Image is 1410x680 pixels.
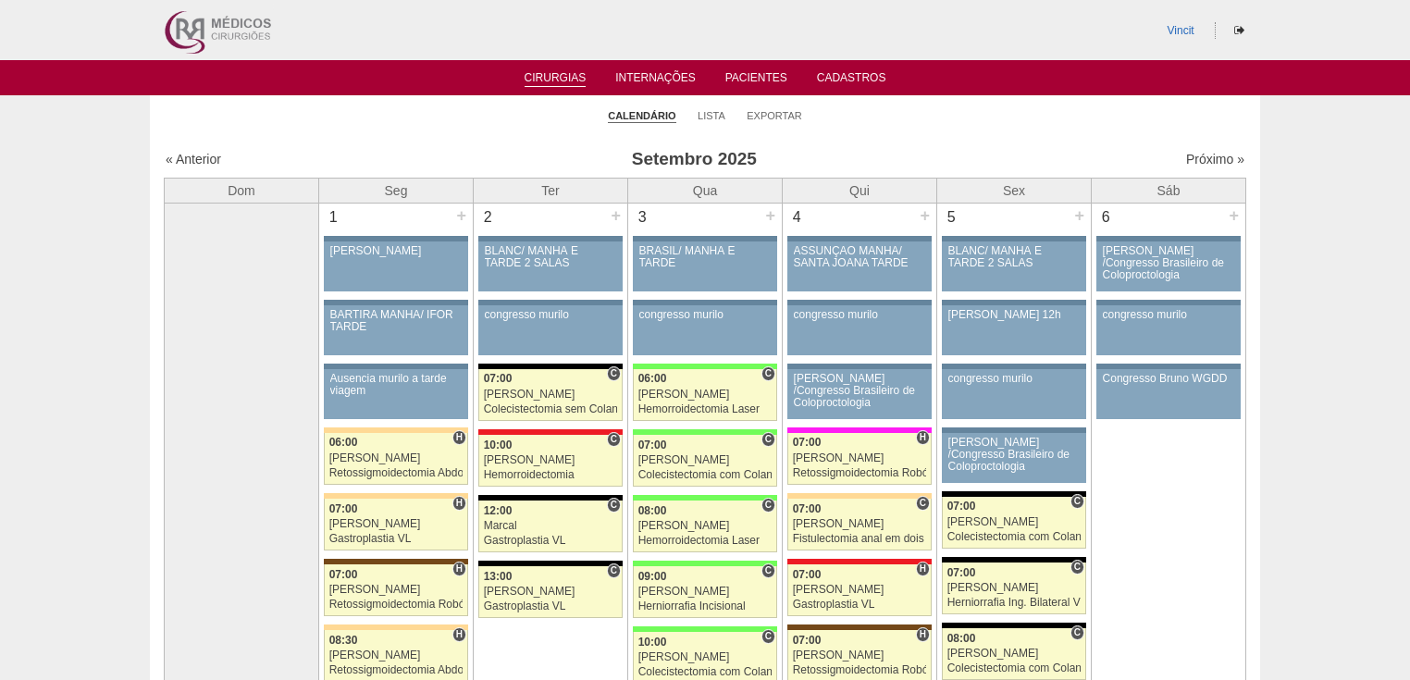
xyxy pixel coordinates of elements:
i: Sair [1234,25,1244,36]
a: Pacientes [725,71,787,90]
div: congresso murilo [1103,309,1235,321]
div: Gastroplastia VL [484,535,618,547]
span: Consultório [761,366,775,381]
span: Hospital [452,562,466,576]
div: Key: Santa Joana [324,559,468,564]
div: Key: Blanc [478,561,623,566]
div: + [453,204,469,228]
div: Key: Aviso [942,364,1086,369]
a: Exportar [747,109,802,122]
a: BLANC/ MANHÃ E TARDE 2 SALAS [942,241,1086,291]
div: Key: Aviso [1096,300,1241,305]
span: Consultório [607,563,621,578]
div: [PERSON_NAME] [638,520,773,532]
div: Hemorroidectomia Laser [638,403,773,415]
span: 07:00 [947,566,976,579]
span: Consultório [761,498,775,513]
a: BLANC/ MANHÃ E TARDE 2 SALAS [478,241,623,291]
div: [PERSON_NAME] /Congresso Brasileiro de Coloproctologia [794,373,926,410]
a: Cirurgias [525,71,587,87]
a: [PERSON_NAME] /Congresso Brasileiro de Coloproctologia [787,369,932,419]
span: 07:00 [484,372,513,385]
div: congresso murilo [794,309,926,321]
div: Colecistectomia com Colangiografia VL [947,662,1082,674]
div: Ausencia murilo a tarde viagem [330,373,463,397]
div: Key: Aviso [478,236,623,241]
a: BARTIRA MANHÃ/ IFOR TARDE [324,305,468,355]
span: Consultório [761,563,775,578]
div: Key: Pro Matre [787,427,932,433]
div: 2 [474,204,502,231]
div: [PERSON_NAME] [330,245,463,257]
div: [PERSON_NAME] [793,452,927,464]
div: Key: Blanc [478,495,623,501]
th: Qui [783,178,937,203]
div: Key: Aviso [787,236,932,241]
span: Consultório [607,366,621,381]
span: Hospital [916,627,930,642]
a: congresso murilo [942,369,1086,419]
div: + [762,204,778,228]
span: 07:00 [329,568,358,581]
span: Consultório [1070,625,1084,640]
div: BARTIRA MANHÃ/ IFOR TARDE [330,309,463,333]
div: Colecistectomia com Colangiografia VL [638,469,773,481]
a: Lista [698,109,725,122]
th: Seg [319,178,474,203]
div: Colecistectomia sem Colangiografia VL [484,403,618,415]
div: Retossigmoidectomia Abdominal VL [329,467,464,479]
th: Ter [474,178,628,203]
a: [PERSON_NAME] /Congresso Brasileiro de Coloproctologia [1096,241,1241,291]
span: 08:30 [329,634,358,647]
div: Key: Aviso [324,300,468,305]
div: [PERSON_NAME] [638,389,773,401]
div: BLANC/ MANHÃ E TARDE 2 SALAS [485,245,617,269]
div: Retossigmoidectomia Abdominal VL [329,664,464,676]
div: [PERSON_NAME] [638,454,773,466]
th: Qua [628,178,783,203]
span: 07:00 [793,634,822,647]
div: Gastroplastia VL [484,600,618,612]
div: [PERSON_NAME] /Congresso Brasileiro de Coloproctologia [948,437,1081,474]
span: Hospital [452,627,466,642]
div: Key: Aviso [942,236,1086,241]
div: Key: Brasil [633,561,777,566]
a: BRASIL/ MANHÃ E TARDE [633,241,777,291]
div: Key: Assunção [478,429,623,435]
a: Internações [615,71,696,90]
div: Key: Aviso [324,236,468,241]
div: Herniorrafia Ing. Bilateral VL [947,597,1082,609]
div: [PERSON_NAME] [947,648,1082,660]
a: C 10:00 [PERSON_NAME] Hemorroidectomia [478,435,623,487]
a: congresso murilo [633,305,777,355]
div: [PERSON_NAME] [638,586,773,598]
a: H 07:00 [PERSON_NAME] Gastroplastia VL [787,564,932,616]
div: Key: Blanc [478,364,623,369]
span: Consultório [1070,494,1084,509]
div: Retossigmoidectomia Robótica [793,664,927,676]
div: 6 [1092,204,1120,231]
div: Key: Aviso [1096,364,1241,369]
a: H 07:00 [PERSON_NAME] Gastroplastia VL [324,499,468,550]
div: [PERSON_NAME] 12h [948,309,1081,321]
a: « Anterior [166,152,221,167]
a: congresso murilo [1096,305,1241,355]
span: 09:00 [638,570,667,583]
span: Consultório [607,498,621,513]
div: [PERSON_NAME] [329,452,464,464]
div: Key: Blanc [942,491,1086,497]
div: Key: Aviso [633,300,777,305]
div: Key: Brasil [633,429,777,435]
span: 10:00 [638,636,667,649]
span: 08:00 [638,504,667,517]
a: congresso murilo [787,305,932,355]
span: Consultório [1070,560,1084,575]
div: BLANC/ MANHÃ E TARDE 2 SALAS [948,245,1081,269]
div: 1 [319,204,348,231]
div: Fistulectomia anal em dois tempos [793,533,927,545]
a: Ausencia murilo a tarde viagem [324,369,468,419]
a: H 06:00 [PERSON_NAME] Retossigmoidectomia Abdominal VL [324,433,468,485]
th: Sex [937,178,1092,203]
a: Vincit [1168,24,1194,37]
div: Herniorrafia Incisional [638,600,773,612]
